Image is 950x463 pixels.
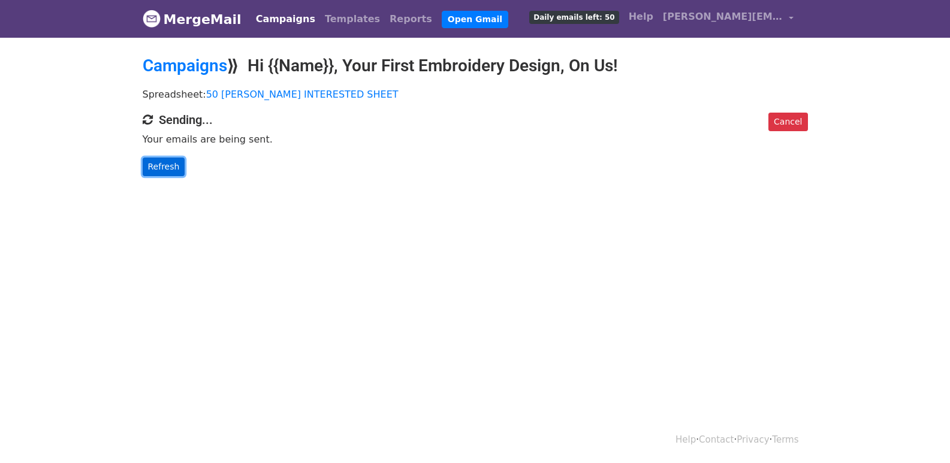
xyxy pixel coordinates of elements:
a: Open Gmail [442,11,508,28]
a: Reports [385,7,437,31]
a: Campaigns [143,56,227,75]
p: Spreadsheet: [143,88,808,101]
a: Templates [320,7,385,31]
span: Daily emails left: 50 [529,11,619,24]
a: MergeMail [143,7,242,32]
img: MergeMail logo [143,10,161,28]
a: Terms [772,434,798,445]
iframe: Chat Widget [890,405,950,463]
a: Help [675,434,696,445]
a: Campaigns [251,7,320,31]
a: Help [624,5,658,29]
h2: ⟫ Hi {{Name}}, Your First Embroidery Design, On Us! [143,56,808,76]
span: [PERSON_NAME][EMAIL_ADDRESS][DOMAIN_NAME] [663,10,783,24]
a: Refresh [143,158,185,176]
a: Contact [699,434,734,445]
h4: Sending... [143,113,808,127]
a: Daily emails left: 50 [524,5,623,29]
a: 50 [PERSON_NAME] INTERESTED SHEET [206,89,399,100]
a: Cancel [768,113,807,131]
p: Your emails are being sent. [143,133,808,146]
a: Privacy [737,434,769,445]
a: [PERSON_NAME][EMAIL_ADDRESS][DOMAIN_NAME] [658,5,798,33]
